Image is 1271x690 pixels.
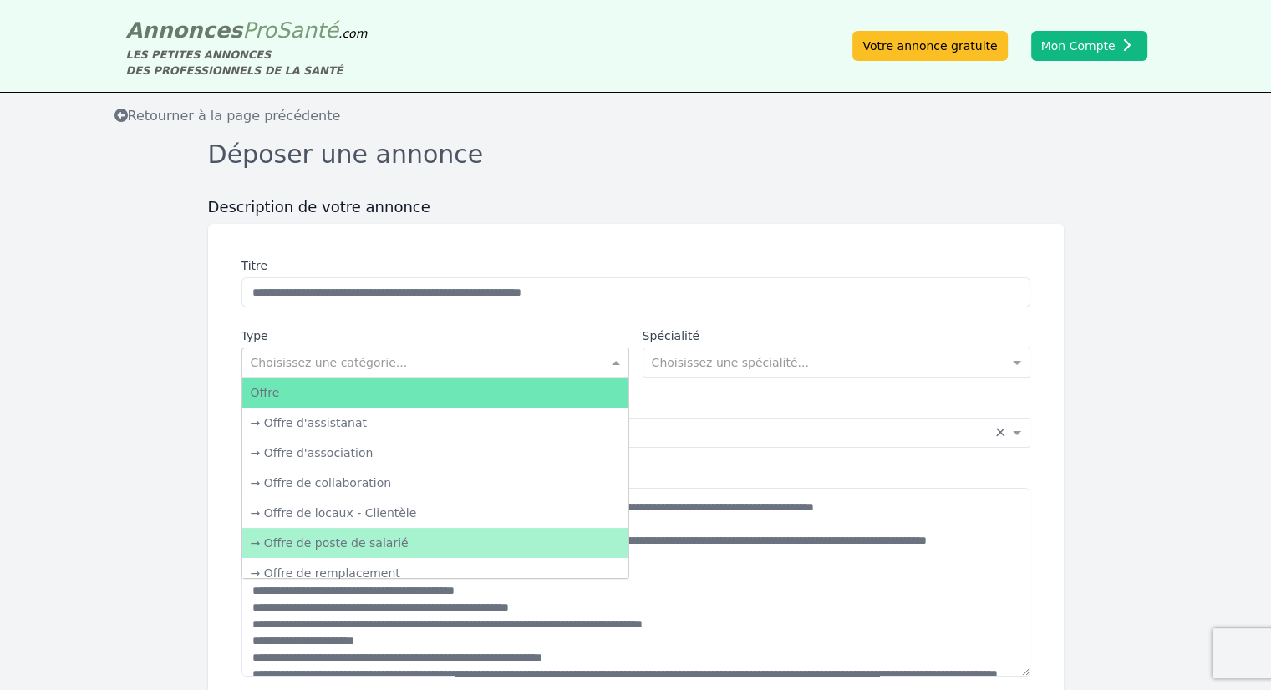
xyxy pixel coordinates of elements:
span: Retourner à la page précédente [114,108,341,124]
ng-dropdown-panel: Options list [241,377,629,579]
label: Localisation [241,398,1030,414]
span: Santé [277,18,338,43]
div: → Offre d'assistanat [242,408,628,438]
div: LES PETITES ANNONCES DES PROFESSIONNELS DE LA SANTÉ [126,47,368,79]
div: → Offre de poste de salarié [242,528,628,558]
h3: Description de votre annonce [208,197,1064,217]
label: Titre [241,257,1030,274]
h1: Déposer une annonce [208,140,1064,180]
span: Clear all [994,424,1009,441]
span: Annonces [126,18,243,43]
label: Type [241,327,629,344]
label: Spécialité [643,327,1030,344]
div: → Offre de remplacement [242,558,628,588]
i: Retourner à la liste [114,109,128,122]
button: Mon Compte [1031,31,1147,61]
div: → Offre de collaboration [242,468,628,498]
span: Pro [242,18,277,43]
a: Votre annonce gratuite [852,31,1007,61]
span: .com [338,27,367,40]
div: → Offre d'association [242,438,628,468]
div: Offre [242,378,628,408]
a: AnnoncesProSanté.com [126,18,368,43]
label: Description [241,468,1030,485]
div: → Offre de locaux - Clientèle [242,498,628,528]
